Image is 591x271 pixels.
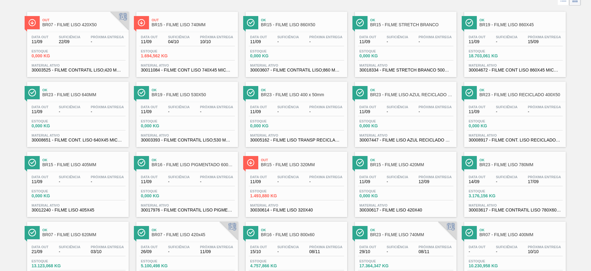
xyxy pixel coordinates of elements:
span: 11/09 [469,109,486,114]
span: - [496,179,517,184]
a: ÍconeOkBR15 - FILME LISO 860X50Data out11/09Suficiência-Próxima Entrega-Estoque0,000 KGMaterial a... [241,7,350,77]
span: Ok [42,228,126,232]
img: Ícone [28,229,36,236]
span: BR19 - FILME LISO 530X50 [152,92,235,97]
span: 11/09 [141,109,158,114]
a: ÍconeOkBR23 - FILME LISO 400 x 50mmData out11/09Suficiência-Próxima Entrega-Estoque0,000 KGMateri... [241,77,350,147]
span: - [387,39,408,44]
img: Ícone [138,19,145,27]
span: Material ativo [141,133,233,137]
img: Ícone [138,89,145,96]
span: Próxima Entrega [419,35,452,39]
span: - [168,179,190,184]
span: BR23 - FILME LISO AZUL RECICLADO 400X50 [370,92,453,97]
a: ÍconeOkBR23 - FILME LISO RECICLADO 400X50Data out11/09Suficiência-Próxima Entrega-Estoque0,000 KG... [460,77,569,147]
span: - [91,39,124,44]
span: Suficiência [168,175,190,179]
span: Ok [370,18,453,22]
span: 11/09 [250,109,267,114]
span: 30011084 - FILME CONT LISO 740X45 MICRAS [141,68,233,72]
img: Ícone [247,89,255,96]
span: Out [261,158,344,162]
span: Estoque [360,49,403,53]
span: Data out [32,245,49,249]
span: 11/09 [32,179,49,184]
a: ÍconeOkBR16 - FILME LISO PIGMENTADO 600X60Data out11/09Suficiência-Próxima Entrega-Estoque0,000 K... [132,147,241,217]
span: 11/09 [250,179,267,184]
img: Ícone [356,229,364,236]
span: Próxima Entrega [309,105,343,109]
span: Suficiência [59,245,80,249]
span: BR19 - FILME LISO 860X45 [480,23,563,27]
span: - [200,179,233,184]
span: Suficiência [168,245,190,249]
span: Data out [360,35,376,39]
span: 30008917 - FILME CONT. LISO RECICLADO 400X50 [469,138,561,142]
span: 11/09 [141,179,158,184]
span: 0,000 KG [141,194,184,198]
span: Estoque [141,49,184,53]
span: 14/09 [469,179,486,184]
span: 10/10 [528,249,561,254]
span: 11/09 [360,39,376,44]
span: Estoque [250,49,293,53]
a: ÍconeOkBR19 - FILME LISO 530X50Data out11/09Suficiência-Próxima Entrega-Estoque0,000 KGMaterial a... [132,77,241,147]
span: - [309,39,343,44]
span: Ok [42,88,126,92]
span: 13.123,068 KG [32,264,75,268]
span: Próxima Entrega [419,105,452,109]
a: ÍconeOkBR23 - FILME LISO 780MMData out14/09Suficiência-Próxima Entrega17/09Estoque3.176,156 KGMat... [460,147,569,217]
span: Ok [42,158,126,162]
span: 30003525 - FILME CONTRATIL LISO;420 MM;50 MICRA;;; [32,68,124,72]
span: Suficiência [387,105,408,109]
span: 11/09 [32,109,49,114]
span: 04/10 [168,39,190,44]
span: Estoque [469,49,512,53]
span: Material ativo [360,64,452,67]
span: 30017976 - FILME CONTRATIL LISO PIGMENTADO 600X60MM [141,208,233,212]
span: Data out [250,105,267,109]
span: Ok [480,18,563,22]
span: 10/10 [200,39,233,44]
span: Estoque [469,189,512,193]
span: Próxima Entrega [528,105,561,109]
span: Data out [250,175,267,179]
span: Out [152,18,235,22]
a: ÍconeOkBR15 - FILME LISO 405MMData out11/09Suficiência-Próxima Entrega-Estoque0,000 KGMaterial at... [22,147,132,217]
span: - [168,109,190,114]
span: BR15 - FILME LISO 320MM [261,162,344,167]
img: Ícone [247,229,255,236]
img: Ícone [465,159,473,166]
img: Ícone [138,159,145,166]
span: Data out [250,245,267,249]
span: Material ativo [469,64,561,67]
span: BR23 - FILME LISO 780MM [480,162,563,167]
span: Suficiência [496,245,517,249]
span: Próxima Entrega [419,175,452,179]
span: 30012240 - FILME LISO 405X45 [32,208,124,212]
span: BR15 - FILME LISO 860X50 [261,23,344,27]
a: ÍconeOkBR15 - FILME STRETCH BRANCOData out11/09Suficiência-Próxima Entrega-Estoque0,000 KGMateria... [350,7,460,77]
span: Suficiência [59,35,80,39]
span: 08/11 [309,249,343,254]
span: Material ativo [141,203,233,207]
span: Data out [141,105,158,109]
span: 11/09 [32,39,49,44]
span: - [277,249,299,254]
span: Data out [360,175,376,179]
span: BR23 - FILME LISO 640MM [42,92,126,97]
span: Material ativo [32,203,124,207]
span: - [419,109,452,114]
span: 30030614 - FILME LISO 320X40 [250,208,343,212]
img: Ícone [28,19,36,27]
span: - [496,39,517,44]
span: - [387,109,408,114]
span: 15/09 [528,39,561,44]
span: Ok [370,228,453,232]
span: Data out [141,245,158,249]
span: - [59,249,80,254]
span: BR16 - FILME LISO PIGMENTADO 600X60 [152,162,235,167]
span: - [387,179,408,184]
span: Suficiência [277,245,299,249]
span: - [309,179,343,184]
